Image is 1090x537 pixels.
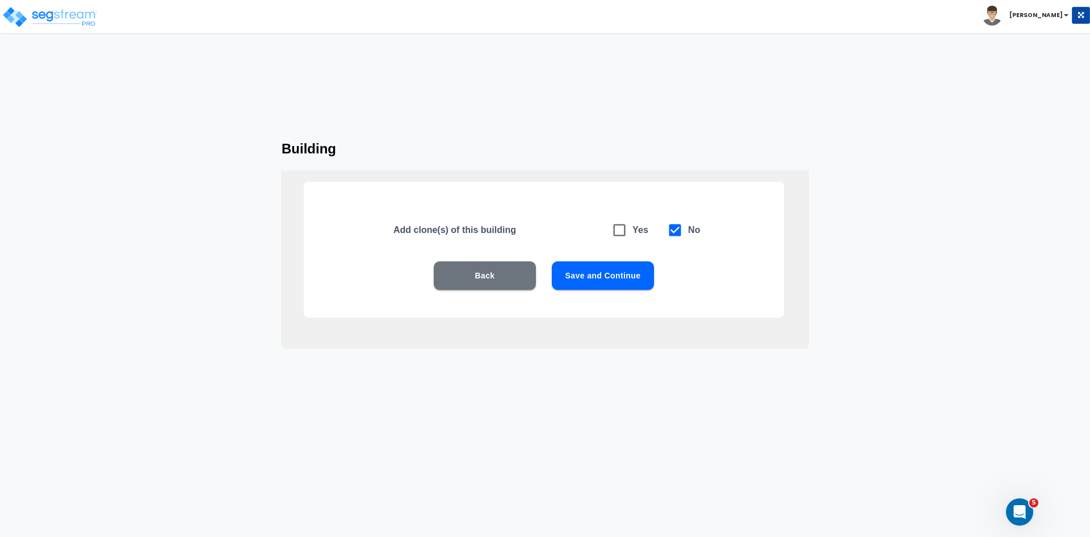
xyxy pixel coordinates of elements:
[393,224,597,236] h5: Add clone(s) of this building
[2,6,98,28] img: logo_pro_r.png
[632,222,648,238] h6: Yes
[1029,498,1038,507] span: 5
[982,6,1002,26] img: avatar.png
[1009,11,1063,19] b: [PERSON_NAME]
[434,261,536,290] button: Back
[1006,498,1033,526] iframe: Intercom live chat
[552,261,654,290] button: Save and Continue
[688,222,701,238] h6: No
